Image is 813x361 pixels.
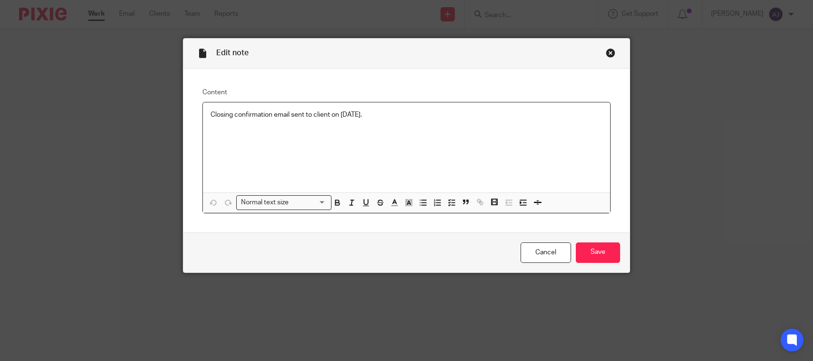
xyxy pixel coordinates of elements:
input: Save [576,242,620,263]
input: Search for option [291,198,326,208]
label: Content [202,88,611,97]
div: Close this dialog window [606,48,615,58]
a: Cancel [521,242,571,263]
span: Normal text size [239,198,291,208]
div: Search for option [236,195,331,210]
p: Closing confirmation email sent to client on [DATE]. [211,110,602,120]
span: Edit note [216,49,249,57]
